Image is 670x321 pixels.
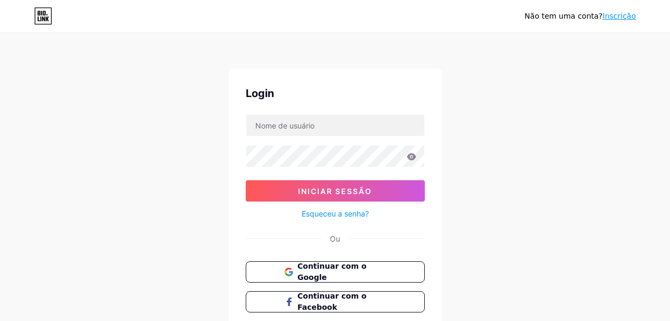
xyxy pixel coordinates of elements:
span: Continuar com o Google [297,261,385,283]
input: Nome de usuário [246,115,424,136]
button: Continuar com o Facebook [246,291,425,312]
span: Continuar com o Facebook [297,291,385,313]
div: Login [246,85,425,101]
button: Continuar com o Google [246,261,425,283]
button: Iniciar sessão [246,180,425,202]
a: Inscrição [603,12,636,20]
div: Não tem uma conta? [524,11,636,22]
div: Ou [330,233,340,244]
a: Esqueceu a senha? [302,208,369,219]
span: Iniciar sessão [298,187,372,196]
